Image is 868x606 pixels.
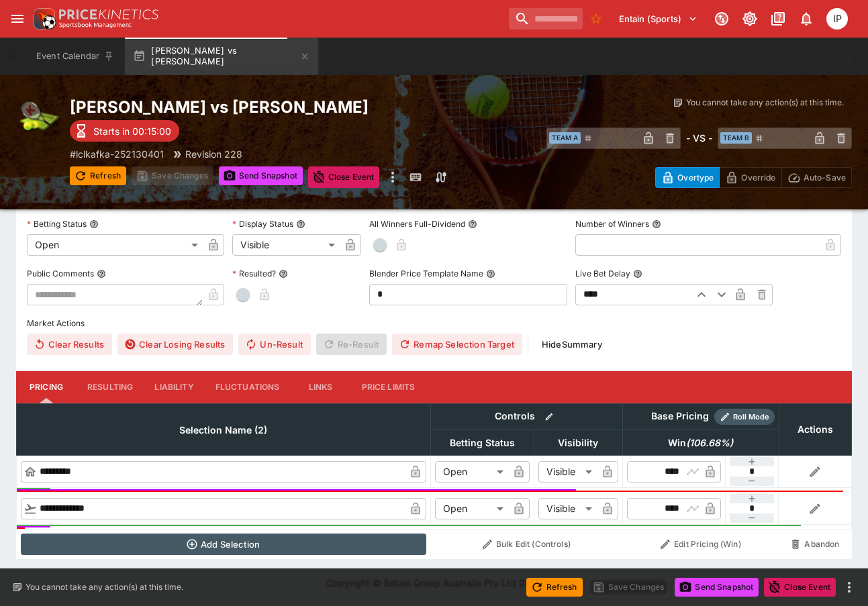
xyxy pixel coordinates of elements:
button: Refresh [70,166,126,185]
p: You cannot take any action(s) at this time. [26,581,183,593]
button: Overtype [655,167,720,188]
span: Re-Result [316,334,387,355]
button: Connected to PK [710,7,734,31]
h6: - VS - [686,131,712,145]
button: Notifications [794,7,818,31]
span: Betting Status [435,435,530,451]
span: Visibility [543,435,613,451]
button: Add Selection [21,534,427,555]
button: Pricing [16,371,77,403]
button: Un-Result [238,334,310,355]
div: Show/hide Price Roll mode configuration. [714,409,775,425]
button: more [841,579,857,595]
h2: Copy To Clipboard [70,97,526,117]
p: Starts in 00:15:00 [93,124,171,138]
button: Send Snapshot [675,578,759,597]
button: Liability [144,371,204,403]
label: Market Actions [27,313,841,334]
button: Override [719,167,781,188]
button: Bulk Edit (Controls) [434,534,618,555]
button: Isaac Plummer [822,4,852,34]
button: No Bookmarks [585,8,607,30]
button: Send Snapshot [219,166,303,185]
span: Roll Mode [728,411,775,423]
span: Team A [549,132,581,144]
button: Live Bet Delay [633,269,642,279]
button: Price Limits [351,371,426,403]
p: Revision 228 [185,147,242,161]
button: Clear Results [27,334,112,355]
span: Win(106.68%) [653,435,748,451]
img: PriceKinetics Logo [30,5,56,32]
input: search [509,8,583,30]
button: Edit Pricing (Win) [626,534,775,555]
p: Copy To Clipboard [70,147,164,161]
p: All Winners Full-Dividend [369,218,465,230]
button: Betting Status [89,219,99,229]
div: Open [435,461,508,483]
button: Abandon [783,534,847,555]
button: more [385,166,401,188]
div: Open [435,498,508,519]
p: You cannot take any action(s) at this time. [686,97,844,109]
p: Betting Status [27,218,87,230]
img: PriceKinetics [59,9,158,19]
div: Visible [538,461,597,483]
div: Visible [232,234,340,256]
button: Event Calendar [28,38,122,75]
button: [PERSON_NAME] vs [PERSON_NAME] [125,38,318,75]
button: Close Event [308,166,380,188]
button: open drawer [5,7,30,31]
button: Documentation [766,7,790,31]
p: Overtype [677,170,714,185]
button: Blender Price Template Name [486,269,495,279]
th: Actions [779,403,851,455]
img: tennis.png [16,97,59,140]
button: Resulted? [279,269,288,279]
button: Bulk edit [540,408,558,425]
p: Live Bet Delay [575,268,630,279]
button: Auto-Save [781,167,852,188]
button: Fluctuations [205,371,291,403]
button: All Winners Full-Dividend [468,219,477,229]
button: Toggle light/dark mode [738,7,762,31]
button: Number of Winners [652,219,661,229]
p: Auto-Save [804,170,846,185]
div: Open [27,234,203,256]
button: Close Event [764,578,836,597]
th: Controls [430,403,622,430]
span: Team B [720,132,752,144]
div: Base Pricing [646,408,714,425]
p: Number of Winners [575,218,649,230]
button: Clear Losing Results [117,334,233,355]
button: Display Status [296,219,305,229]
button: Select Tenant [611,8,706,30]
button: HideSummary [534,334,610,355]
p: Public Comments [27,268,94,279]
div: Isaac Plummer [826,8,848,30]
div: Visible [538,498,597,519]
em: ( 106.68 %) [686,435,733,451]
button: Refresh [526,578,583,597]
p: Override [741,170,775,185]
div: Start From [655,167,852,188]
p: Resulted? [232,268,276,279]
p: Blender Price Template Name [369,268,483,279]
button: Public Comments [97,269,106,279]
span: Selection Name (2) [164,422,282,438]
p: Display Status [232,218,293,230]
img: Sportsbook Management [59,22,132,28]
button: Resulting [77,371,144,403]
button: Links [291,371,351,403]
button: Remap Selection Target [392,334,522,355]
